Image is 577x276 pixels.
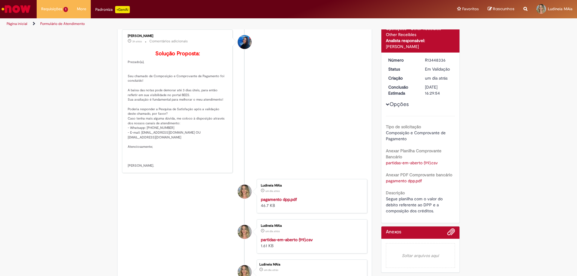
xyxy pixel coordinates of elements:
[238,35,252,49] div: Luana Albuquerque
[386,178,422,183] a: Download de pagamento dpp.pdf
[259,263,364,266] div: Ludineia MAia
[493,6,514,12] span: Rascunhos
[548,6,572,11] span: Ludineia MAia
[265,229,280,233] time: 26/08/2025 13:24:45
[386,160,438,165] a: Download de partidas-em-aberto (99).csv
[1,3,32,15] img: ServiceNow
[265,189,280,193] span: um dia atrás
[155,50,200,57] b: Solução Proposta:
[386,124,421,129] b: Tipo de solicitação
[384,75,421,81] dt: Criação
[149,39,188,44] small: Comentários adicionais
[265,189,280,193] time: 26/08/2025 13:29:00
[488,6,514,12] a: Rascunhos
[425,75,447,81] time: 26/08/2025 13:29:54
[132,40,142,43] span: 3h atrás
[425,75,447,81] span: um dia atrás
[7,21,27,26] a: Página inicial
[261,184,361,187] div: Ludineia MAia
[261,237,313,242] a: partidas-em-aberto (99).csv
[386,229,401,235] h2: Anexos
[238,185,252,199] div: Ludineia MAia
[95,6,130,13] div: Padroniza
[128,51,228,168] p: Prezado(a), Seu chamado de Composição e Comprovante de Pagamento foi concluído! A baixa das notas...
[41,6,62,12] span: Requisições
[384,57,421,63] dt: Número
[77,6,86,12] span: More
[238,225,252,239] div: Ludineia MAia
[261,224,361,228] div: Ludineia MAia
[384,84,421,96] dt: Conclusão Estimada
[63,7,68,12] span: 1
[425,75,453,81] div: 26/08/2025 13:29:54
[5,18,380,29] ul: Trilhas de página
[40,21,85,26] a: Formulário de Atendimento
[386,130,447,141] span: Composição e Comprovante de Pagamento
[132,40,142,43] time: 27/08/2025 13:43:32
[386,243,455,268] em: Soltar arquivos aqui
[386,190,405,196] b: Descrição
[425,66,453,72] div: Em Validação
[264,268,278,272] span: um dia atrás
[386,44,455,50] div: [PERSON_NAME]
[261,196,361,208] div: 46.7 KB
[386,172,452,177] b: Anexar PDF Comprovante bancário
[462,6,479,12] span: Favoritos
[386,196,444,214] span: Segue planilha com o valor do debito referente ao DPP e a composição dos créditos.
[128,34,228,38] div: [PERSON_NAME]
[425,84,453,96] div: [DATE] 16:29:54
[265,229,280,233] span: um dia atrás
[115,6,130,13] p: +GenAi
[386,26,455,38] div: Operações - Other Receibles - Other Receibles
[264,268,278,272] time: 26/08/2025 13:29:54
[386,148,441,159] b: Anexar Planilha Comprovante Bancário
[261,237,361,249] div: 1.61 KB
[384,66,421,72] dt: Status
[261,197,297,202] a: pagamento dpp.pdf
[425,57,453,63] div: R13448336
[386,38,455,44] div: Analista responsável:
[447,228,455,239] button: Adicionar anexos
